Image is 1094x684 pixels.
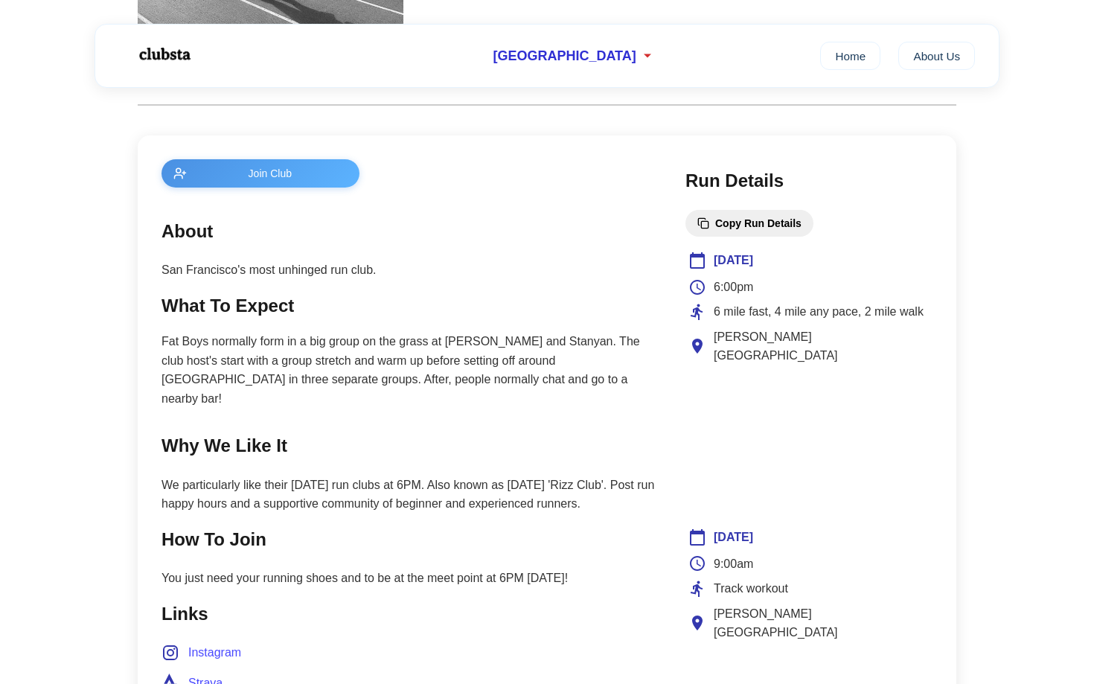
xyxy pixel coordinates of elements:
[714,251,753,270] span: [DATE]
[685,167,933,195] h2: Run Details
[161,525,656,554] h2: How To Join
[119,36,208,73] img: Logo
[161,569,656,588] p: You just need your running shoes and to be at the meet point at 6PM [DATE]!
[193,167,348,179] span: Join Club
[161,261,656,280] p: San Francisco's most unhinged run club.
[161,217,656,246] h2: About
[714,579,788,598] span: Track workout
[161,600,656,628] h2: Links
[714,554,753,574] span: 9:00am
[161,332,656,408] p: Fat Boys normally form in a big group on the grass at [PERSON_NAME] and Stanyan. The club host's ...
[714,528,753,547] span: [DATE]
[898,42,975,70] a: About Us
[161,643,241,662] a: Instagram
[161,476,656,514] p: We particularly like their [DATE] run clubs at 6PM. Also known as [DATE] 'Rizz Club'. Post run ha...
[688,380,930,492] iframe: Club Location Map
[714,302,924,322] span: 6 mile fast, 4 mile any pace, 2 mile walk
[161,292,656,320] h2: What To Expect
[714,327,930,365] span: [PERSON_NAME][GEOGRAPHIC_DATA]
[493,48,636,64] span: [GEOGRAPHIC_DATA]
[188,643,241,662] span: Instagram
[685,210,813,237] button: Copy Run Details
[714,278,753,297] span: 6:00pm
[820,42,880,70] a: Home
[161,159,656,188] a: Join Club
[714,604,930,642] span: [PERSON_NAME][GEOGRAPHIC_DATA]
[161,432,656,460] h2: Why We Like It
[161,159,359,188] button: Join Club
